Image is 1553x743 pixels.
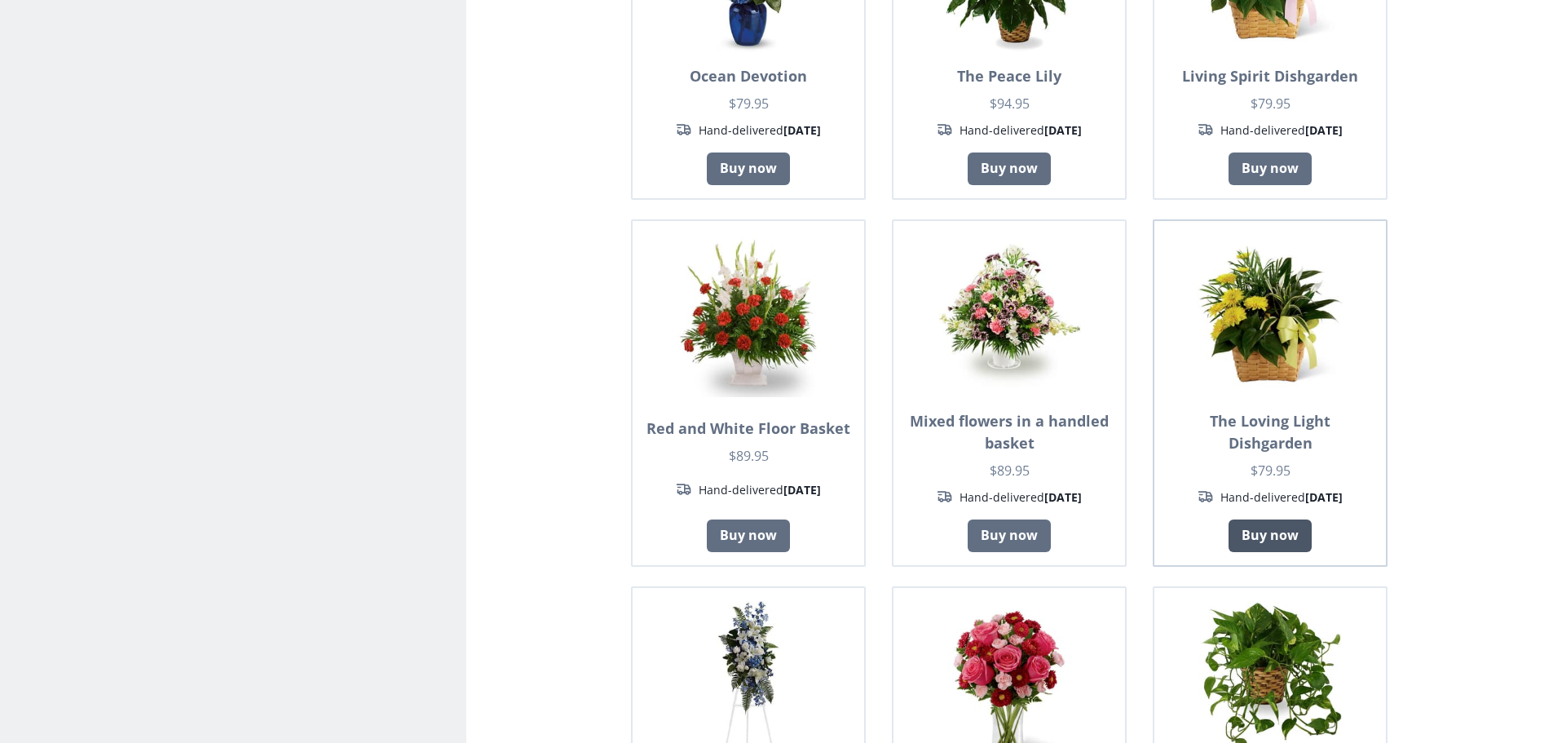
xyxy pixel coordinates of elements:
a: Buy now [707,520,790,552]
a: Buy now [968,520,1051,552]
a: Buy now [968,153,1051,185]
a: Buy now [1229,520,1312,552]
a: Buy now [707,153,790,185]
a: Buy now [1229,153,1312,185]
